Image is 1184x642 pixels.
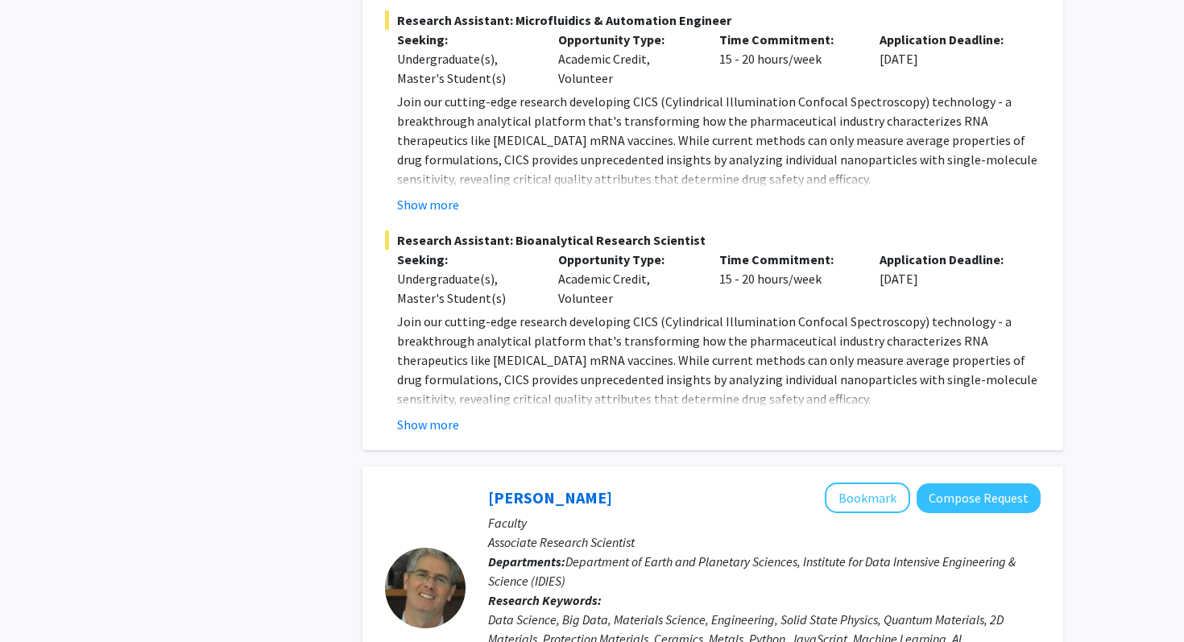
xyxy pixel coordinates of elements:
button: Show more [397,415,459,434]
span: Research Assistant: Bioanalytical Research Scientist [385,230,1041,250]
span: Department of Earth and Planetary Sciences, Institute for Data Intensive Engineering & Science (I... [488,553,1016,589]
p: Join our cutting-edge research developing CICS (Cylindrical Illumination Confocal Spectroscopy) t... [397,92,1041,188]
p: Faculty [488,513,1041,532]
p: Application Deadline: [880,250,1016,269]
iframe: Chat [12,570,68,630]
p: Application Deadline: [880,30,1016,49]
button: Add David Elbert to Bookmarks [825,483,910,513]
button: Compose Request to David Elbert [917,483,1041,513]
div: [DATE] [867,30,1029,88]
p: Seeking: [397,30,534,49]
p: Join our cutting-edge research developing CICS (Cylindrical Illumination Confocal Spectroscopy) t... [397,312,1041,408]
div: Academic Credit, Volunteer [546,250,707,308]
div: [DATE] [867,250,1029,308]
p: Opportunity Type: [558,30,695,49]
div: Undergraduate(s), Master's Student(s) [397,49,534,88]
p: Time Commitment: [719,250,856,269]
div: Undergraduate(s), Master's Student(s) [397,269,534,308]
b: Research Keywords: [488,592,602,608]
p: Seeking: [397,250,534,269]
p: Opportunity Type: [558,250,695,269]
div: Academic Credit, Volunteer [546,30,707,88]
p: Time Commitment: [719,30,856,49]
div: 15 - 20 hours/week [707,250,868,308]
button: Show more [397,195,459,214]
a: [PERSON_NAME] [488,487,612,507]
span: Research Assistant: Microfluidics & Automation Engineer [385,10,1041,30]
p: Associate Research Scientist [488,532,1041,552]
div: 15 - 20 hours/week [707,30,868,88]
b: Departments: [488,553,565,570]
